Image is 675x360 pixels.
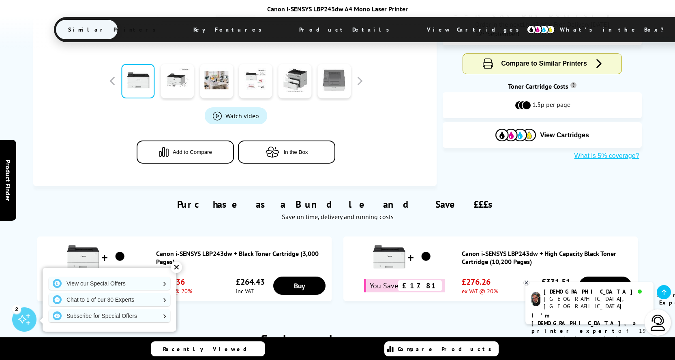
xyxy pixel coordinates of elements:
p: of 19 years! I can help you choose the right product [531,312,647,358]
a: Buy [579,277,631,295]
button: In the Box [238,141,335,164]
div: Purchase as a Bundle and Save £££s [33,186,641,225]
a: Chat to 1 of our 30 Experts [49,293,170,306]
span: Product Details [287,20,406,39]
span: £276.26 [462,277,498,287]
span: 1.5p per page [532,100,570,110]
a: View our Special Offers [49,277,170,290]
span: £17.81 [398,280,442,291]
a: Product_All_Videos [205,107,267,124]
div: [DEMOGRAPHIC_DATA] [544,288,647,295]
span: ex VAT @ 20% [462,287,498,295]
img: chris-livechat.png [531,292,540,306]
span: View Cartridges [415,19,539,40]
span: See how much you can save… [33,331,641,347]
span: Similar Printers [56,20,172,39]
button: Add to Compare [137,141,234,164]
img: Canon i-SENSYS LBP243dw + High Capacity Black Toner Cartridge (10,200 Pages) [416,247,436,267]
img: cmyk-icon.svg [527,25,555,34]
span: £331.51 [542,277,570,287]
img: Canon i-SENSYS LBP243dw + Black Toner Cartridge (3,000 Pages) [67,241,99,273]
div: Toner Cartridge Costs [443,82,641,90]
span: Compare Products [398,345,496,353]
a: Canon i-SENSYS LBP243dw + Black Toner Cartridge (3,000 Pages) [156,249,328,266]
div: You Save [364,279,445,292]
a: Recently Viewed [151,341,265,356]
span: inc VAT [236,287,265,295]
img: Cartridges [495,129,536,141]
span: Recently Viewed [163,345,255,353]
span: Key Features [181,20,278,39]
a: Subscribe for Special Offers [49,309,170,322]
b: I'm [DEMOGRAPHIC_DATA], a printer expert [531,312,639,334]
button: View Cartridges [449,128,635,142]
img: user-headset-light.svg [650,315,666,331]
img: Canon i-SENSYS LBP243dw + High Capacity Black Toner Cartridge (10,200 Pages) [373,241,405,273]
a: Canon i-SENSYS LBP243dw + High Capacity Black Toner Cartridge (10,200 Pages) [462,249,633,266]
span: Compare to Similar Printers [501,60,587,67]
span: £264.43 [236,277,265,287]
div: ✕ [171,262,182,273]
span: Add to Compare [173,149,212,155]
div: Canon i-SENSYS LBP243dw A4 Mono Laser Printer [54,5,621,13]
div: 2 [12,305,21,313]
button: Compare to Similar Printers [463,54,621,74]
a: Buy [273,277,326,295]
sup: Cost per page [570,82,576,88]
span: Watch video [225,112,259,120]
div: Save on time, delivery and running costs [43,213,631,221]
a: Compare Products [384,341,499,356]
span: In the Box [283,149,308,155]
div: [GEOGRAPHIC_DATA], [GEOGRAPHIC_DATA] [544,295,647,310]
button: What is 5% coverage? [572,152,641,160]
span: View Cartridges [540,132,589,139]
img: Canon i-SENSYS LBP243dw + Black Toner Cartridge (3,000 Pages) [110,247,130,267]
span: Product Finder [4,159,12,201]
